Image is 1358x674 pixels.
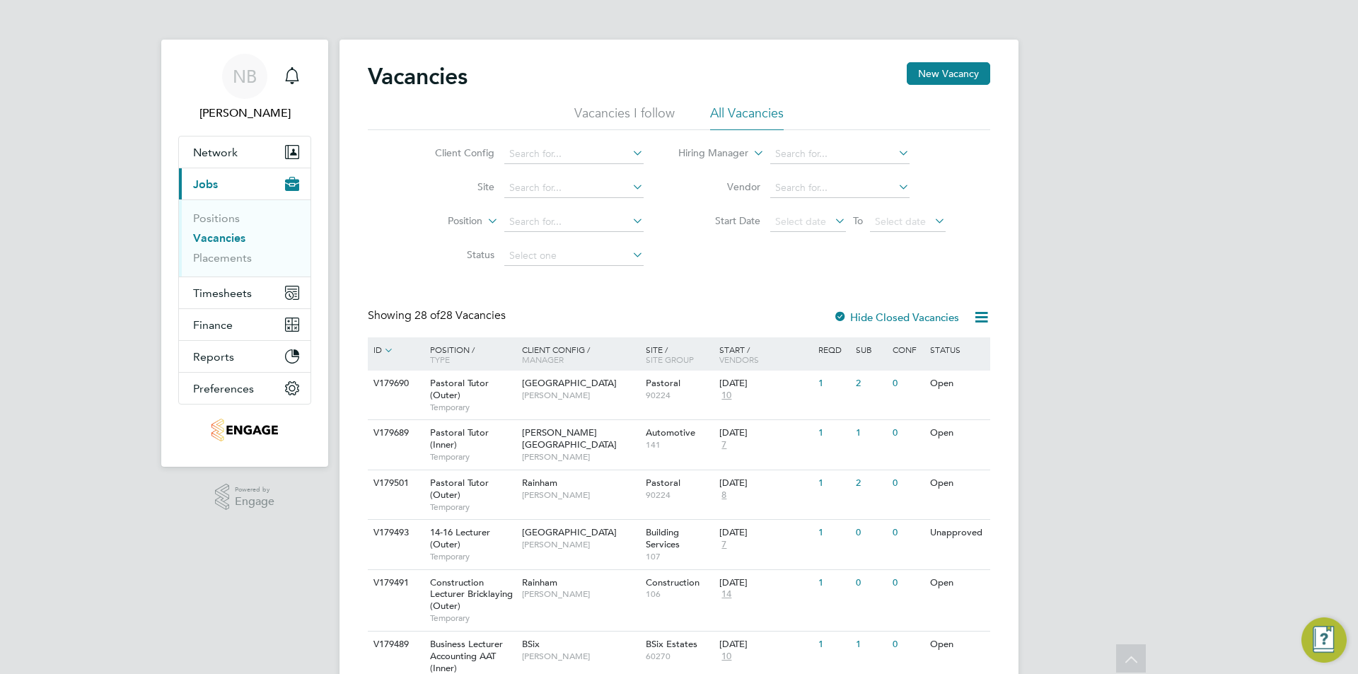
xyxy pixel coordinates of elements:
div: Open [927,632,988,658]
div: 1 [815,632,852,658]
span: 7 [719,539,729,551]
h2: Vacancies [368,62,468,91]
span: 14 [719,588,733,600]
span: [PERSON_NAME] [522,539,639,550]
nav: Main navigation [161,40,328,467]
div: 1 [815,420,852,446]
a: Vacancies [193,231,245,245]
span: Temporary [430,501,515,513]
span: 14-16 Lecturer (Outer) [430,526,490,550]
div: ID [370,337,419,363]
label: Client Config [413,146,494,159]
span: Temporary [430,402,515,413]
input: Search for... [770,178,910,198]
span: Network [193,146,238,159]
div: [DATE] [719,577,811,589]
label: Start Date [679,214,760,227]
span: 10 [719,390,733,402]
div: 0 [889,570,926,596]
span: Pastoral Tutor (Inner) [430,426,489,451]
div: 0 [889,520,926,546]
span: Finance [193,318,233,332]
div: Status [927,337,988,361]
label: Position [401,214,482,228]
button: New Vacancy [907,62,990,85]
div: [DATE] [719,527,811,539]
span: 141 [646,439,713,451]
input: Search for... [504,212,644,232]
div: 1 [815,470,852,496]
div: Site / [642,337,716,371]
span: 60270 [646,651,713,662]
span: [PERSON_NAME] [522,489,639,501]
div: 0 [889,470,926,496]
label: Site [413,180,494,193]
span: [PERSON_NAME] [522,588,639,600]
a: Go to home page [178,419,311,441]
span: Timesheets [193,286,252,300]
div: 2 [852,371,889,397]
span: [GEOGRAPHIC_DATA] [522,377,617,389]
span: Preferences [193,382,254,395]
div: Open [927,420,988,446]
span: Temporary [430,551,515,562]
span: Vendors [719,354,759,365]
label: Status [413,248,494,261]
div: 2 [852,470,889,496]
span: 28 of [414,308,440,323]
input: Search for... [504,144,644,164]
div: V179689 [370,420,419,446]
span: [PERSON_NAME][GEOGRAPHIC_DATA] [522,426,617,451]
a: NB[PERSON_NAME] [178,54,311,122]
span: Temporary [430,451,515,463]
span: 107 [646,551,713,562]
div: Reqd [815,337,852,361]
span: 90224 [646,489,713,501]
button: Jobs [179,168,311,199]
a: Placements [193,251,252,265]
div: [DATE] [719,639,811,651]
span: [PERSON_NAME] [522,390,639,401]
div: Jobs [179,199,311,277]
span: 7 [719,439,729,451]
div: Showing [368,308,509,323]
div: 0 [889,632,926,658]
span: Pastoral [646,477,680,489]
input: Search for... [504,178,644,198]
span: Construction [646,576,700,588]
div: Client Config / [518,337,642,371]
div: 0 [889,420,926,446]
span: Temporary [430,612,515,624]
span: Nick Briant [178,105,311,122]
span: Rainham [522,576,557,588]
div: [DATE] [719,378,811,390]
button: Finance [179,309,311,340]
button: Timesheets [179,277,311,308]
span: Construction Lecturer Bricklaying (Outer) [430,576,513,612]
div: V179493 [370,520,419,546]
span: [PERSON_NAME] [522,451,639,463]
span: Building Services [646,526,680,550]
span: To [849,211,867,230]
div: [DATE] [719,427,811,439]
span: Powered by [235,484,274,496]
span: Manager [522,354,564,365]
span: Select date [775,215,826,228]
div: Position / [419,337,518,371]
label: Vendor [679,180,760,193]
div: V179690 [370,371,419,397]
span: NB [233,67,257,86]
label: Hide Closed Vacancies [833,310,959,324]
div: 1 [852,420,889,446]
span: 106 [646,588,713,600]
span: Reports [193,350,234,364]
div: V179489 [370,632,419,658]
div: V179501 [370,470,419,496]
span: 90224 [646,390,713,401]
input: Select one [504,246,644,266]
li: Vacancies I follow [574,105,675,130]
div: Conf [889,337,926,361]
span: Pastoral [646,377,680,389]
span: Site Group [646,354,694,365]
span: 28 Vacancies [414,308,506,323]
